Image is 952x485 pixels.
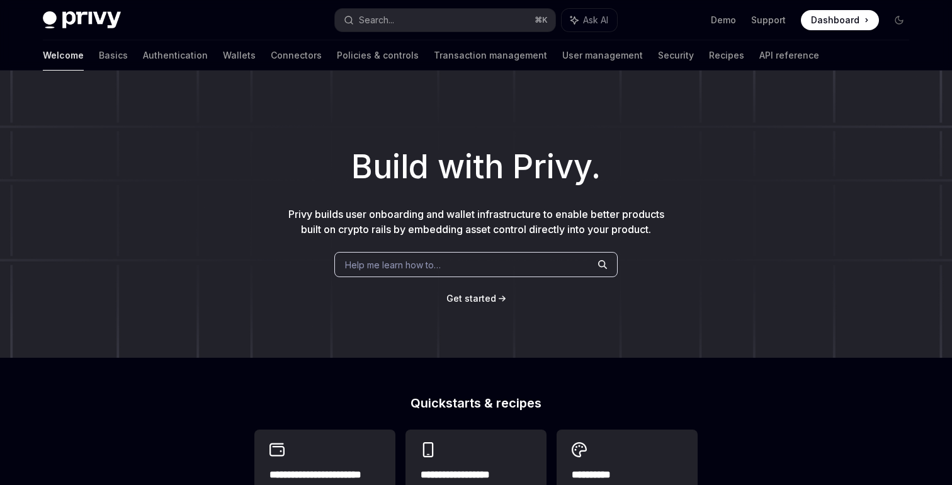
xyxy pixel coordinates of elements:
a: Support [751,14,786,26]
span: Get started [446,293,496,304]
span: ⌘ K [535,15,548,25]
h1: Build with Privy. [20,142,932,191]
a: Transaction management [434,40,547,71]
div: Search... [359,13,394,28]
a: Get started [446,292,496,305]
button: Search...⌘K [335,9,555,31]
span: Ask AI [583,14,608,26]
a: Authentication [143,40,208,71]
a: Wallets [223,40,256,71]
button: Toggle dark mode [889,10,909,30]
a: Welcome [43,40,84,71]
a: Recipes [709,40,744,71]
button: Ask AI [562,9,617,31]
a: API reference [759,40,819,71]
a: Basics [99,40,128,71]
a: User management [562,40,643,71]
img: dark logo [43,11,121,29]
a: Dashboard [801,10,879,30]
span: Help me learn how to… [345,258,441,271]
a: Policies & controls [337,40,419,71]
h2: Quickstarts & recipes [254,397,698,409]
span: Dashboard [811,14,859,26]
a: Demo [711,14,736,26]
a: Security [658,40,694,71]
span: Privy builds user onboarding and wallet infrastructure to enable better products built on crypto ... [288,208,664,236]
a: Connectors [271,40,322,71]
